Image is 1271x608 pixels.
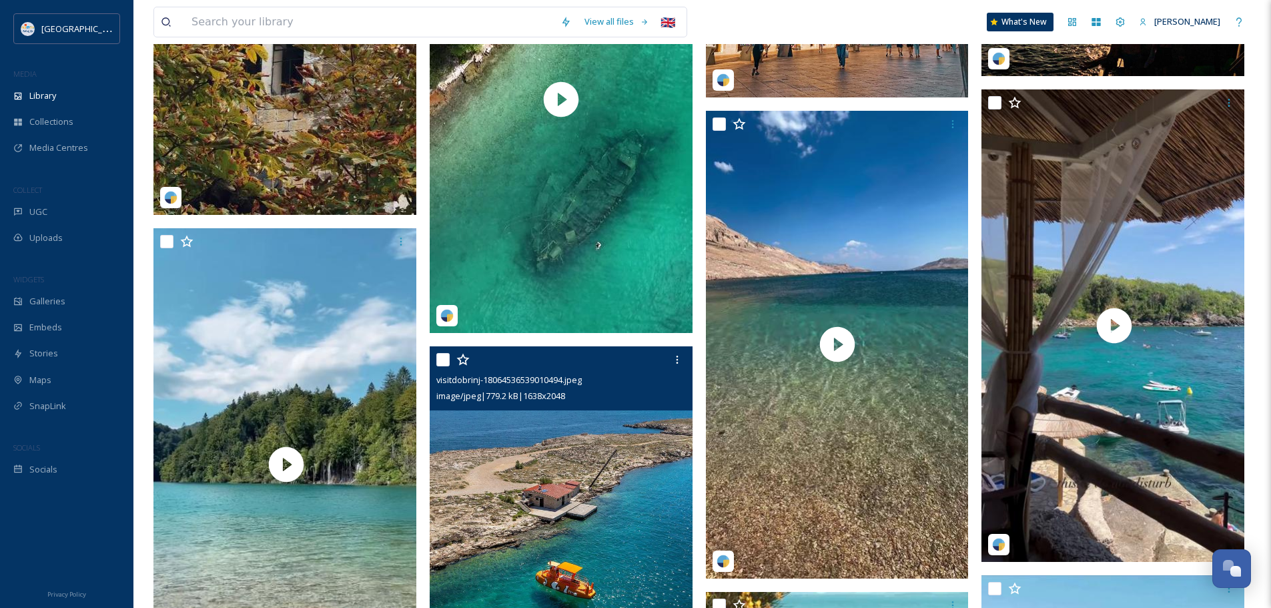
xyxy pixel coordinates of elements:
span: Maps [29,374,51,386]
span: UGC [29,206,47,218]
span: [PERSON_NAME] [1154,15,1220,27]
span: MEDIA [13,69,37,79]
span: Embeds [29,321,62,334]
span: SOCIALS [13,442,40,452]
img: snapsea-logo.png [164,191,177,204]
span: Library [29,89,56,102]
span: visitdobrinj-18064536539010494.jpeg [436,374,582,386]
span: WIDGETS [13,274,44,284]
span: Uploads [29,232,63,244]
span: SnapLink [29,400,66,412]
span: [GEOGRAPHIC_DATA] [41,22,126,35]
span: Stories [29,347,58,360]
div: 🇬🇧 [656,10,680,34]
img: snapsea-logo.png [992,52,1005,65]
input: Search your library [185,7,554,37]
span: Galleries [29,295,65,308]
button: Open Chat [1212,549,1251,588]
a: What's New [987,13,1053,31]
img: snapsea-logo.png [717,73,730,87]
img: snapsea-logo.png [717,555,730,568]
img: thumbnail [981,89,1247,562]
img: snapsea-logo.png [440,309,454,322]
img: HTZ_logo_EN.svg [21,22,35,35]
img: snapsea-logo.png [992,538,1005,551]
span: Socials [29,463,57,476]
span: COLLECT [13,185,42,195]
span: Privacy Policy [47,590,86,599]
a: Privacy Policy [47,585,86,601]
a: [PERSON_NAME] [1132,9,1227,35]
span: Media Centres [29,141,88,154]
a: View all files [578,9,656,35]
img: thumbnail [706,111,969,578]
span: image/jpeg | 779.2 kB | 1638 x 2048 [436,390,565,402]
span: Collections [29,115,73,128]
